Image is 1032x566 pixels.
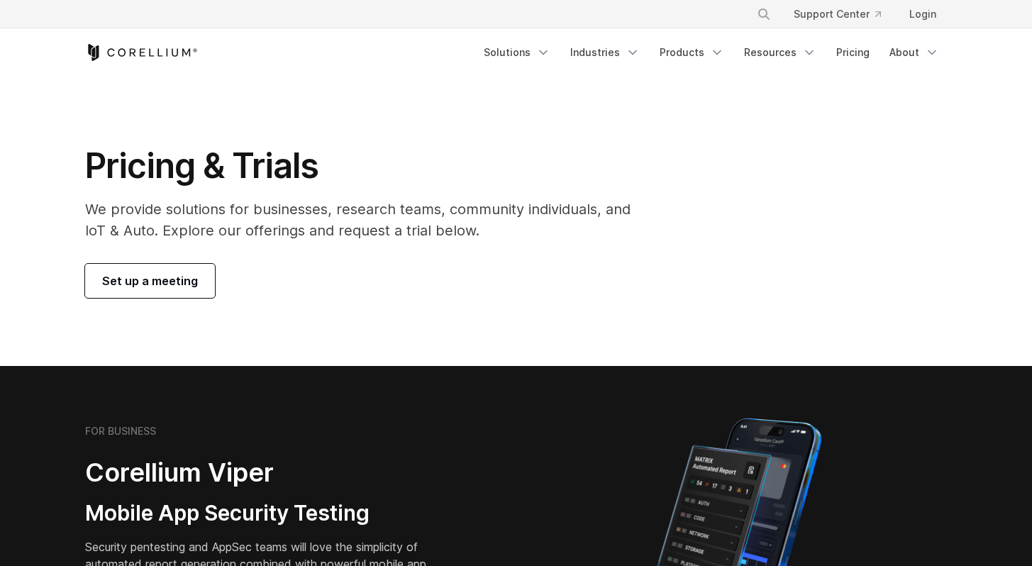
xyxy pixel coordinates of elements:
[782,1,892,27] a: Support Center
[736,40,825,65] a: Resources
[85,425,156,438] h6: FOR BUSINESS
[740,1,948,27] div: Navigation Menu
[562,40,648,65] a: Industries
[85,457,448,489] h2: Corellium Viper
[85,264,215,298] a: Set up a meeting
[85,199,650,241] p: We provide solutions for businesses, research teams, community individuals, and IoT & Auto. Explo...
[85,44,198,61] a: Corellium Home
[751,1,777,27] button: Search
[898,1,948,27] a: Login
[881,40,948,65] a: About
[828,40,878,65] a: Pricing
[475,40,559,65] a: Solutions
[651,40,733,65] a: Products
[102,272,198,289] span: Set up a meeting
[85,500,448,527] h3: Mobile App Security Testing
[85,145,650,187] h1: Pricing & Trials
[475,40,948,65] div: Navigation Menu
